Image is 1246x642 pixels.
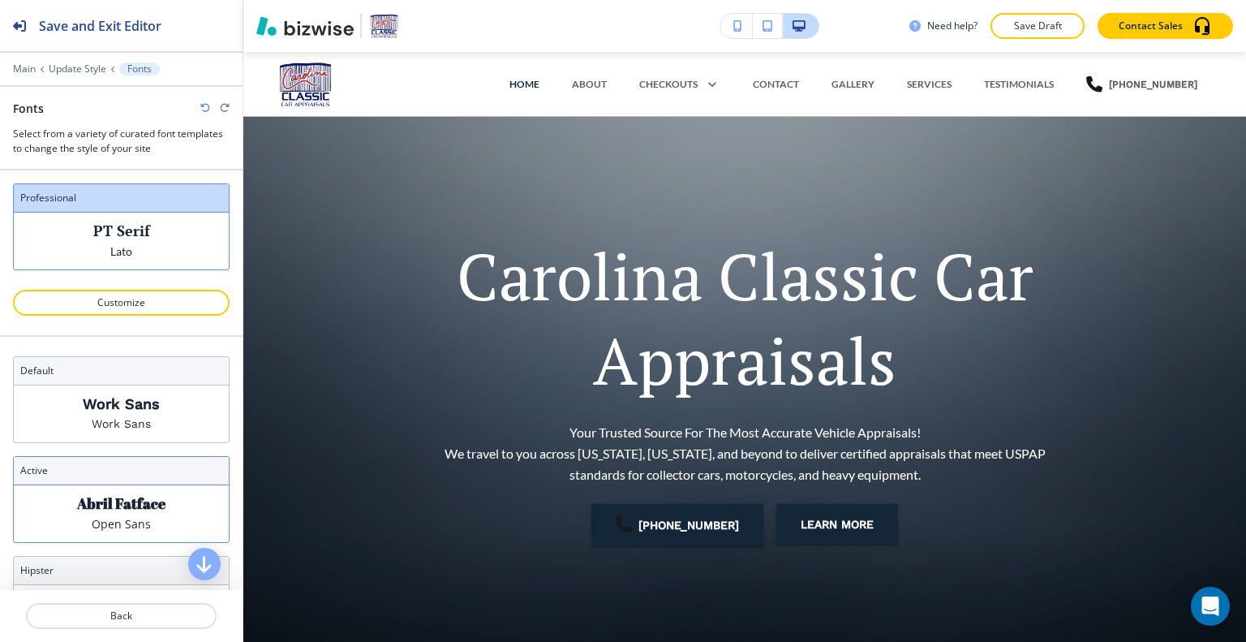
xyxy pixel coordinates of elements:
button: Back [26,603,217,629]
p: Open Sans [92,515,151,532]
p: Work Sans [83,395,160,412]
div: activeAbril FatfaceOpen Sans [13,456,230,543]
button: Save Draft [990,13,1085,39]
p: CHECKOUTS [639,77,698,92]
button: Fonts [119,62,160,75]
img: Bizwise Logo [256,16,354,36]
img: Carolina Classic Car Appraisals [276,60,438,109]
h3: Select from a variety of curated font templates to change the style of your site [13,127,230,156]
a: [PHONE_NUMBER] [591,504,763,546]
p: HOME [509,77,539,92]
h2: Fonts [13,100,44,117]
button: Learn More [776,504,898,545]
p: TESTIMONIALS [984,77,1054,92]
p: SERVICES [907,77,952,92]
p: We travel to you across [US_STATE], [US_STATE], and beyond to deliver certified appraisals that m... [433,443,1056,485]
p: GALLERY [831,77,874,92]
p: Your Trusted Source For The Most Accurate Vehicle Appraisals! [433,422,1056,485]
h3: default [20,364,222,378]
a: [PHONE_NUMBER] [1086,60,1197,109]
h3: Need help? [927,19,977,33]
button: Contact Sales [1098,13,1233,39]
h2: Save and Exit Editor [39,16,161,36]
button: Main [13,63,36,75]
p: Fonts [127,63,152,75]
p: Contact Sales [1119,19,1183,33]
img: Your Logo [368,13,400,39]
p: Customize [34,295,208,310]
h1: Carolina Classic Car Appraisals [433,234,1056,403]
p: Back [28,609,215,623]
div: defaultWork SansWork Sans [13,356,230,443]
h3: hipster [20,563,222,578]
h3: active [20,463,222,478]
p: PT Serif [93,222,150,239]
p: Abril Fatface [77,495,165,512]
p: Work Sans [92,416,151,433]
p: CONTACT [753,77,799,92]
p: Save Draft [1012,19,1063,33]
button: Update Style [49,63,106,75]
button: Customize [13,290,230,316]
p: ABOUT [572,77,607,92]
p: Lato [110,243,132,260]
div: Open Intercom Messenger [1191,587,1230,626]
h3: professional [20,191,222,205]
